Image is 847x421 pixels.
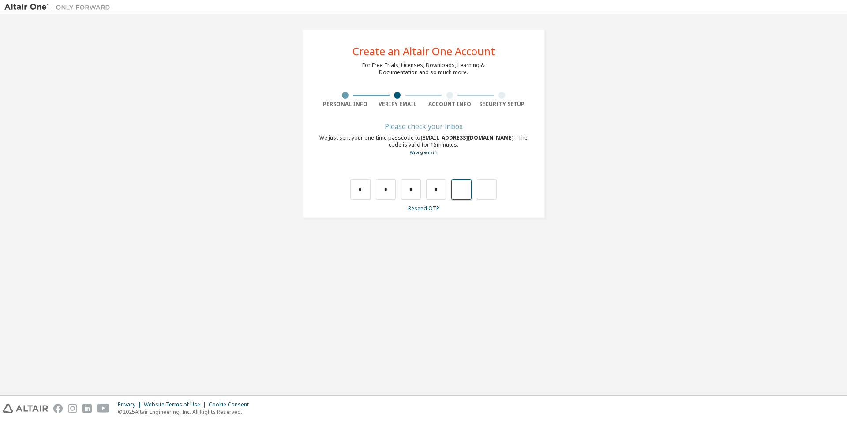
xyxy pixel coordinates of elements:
div: Account Info [423,101,476,108]
img: youtube.svg [97,404,110,413]
a: Resend OTP [408,205,439,212]
div: Cookie Consent [209,401,254,408]
div: Please check your inbox [319,124,528,129]
div: Verify Email [371,101,424,108]
div: Security Setup [476,101,528,108]
img: facebook.svg [53,404,63,413]
div: For Free Trials, Licenses, Downloads, Learning & Documentation and so much more. [362,62,485,76]
p: © 2025 Altair Engineering, Inc. All Rights Reserved. [118,408,254,416]
img: altair_logo.svg [3,404,48,413]
span: [EMAIL_ADDRESS][DOMAIN_NAME] [420,134,515,141]
div: Privacy [118,401,144,408]
div: Create an Altair One Account [352,46,495,57]
div: Website Terms of Use [144,401,209,408]
img: Altair One [4,3,115,11]
img: linkedin.svg [82,404,92,413]
div: We just sent your one-time passcode to . The code is valid for 15 minutes. [319,134,528,156]
img: instagram.svg [68,404,77,413]
div: Personal Info [319,101,371,108]
a: Go back to the registration form [410,149,437,155]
